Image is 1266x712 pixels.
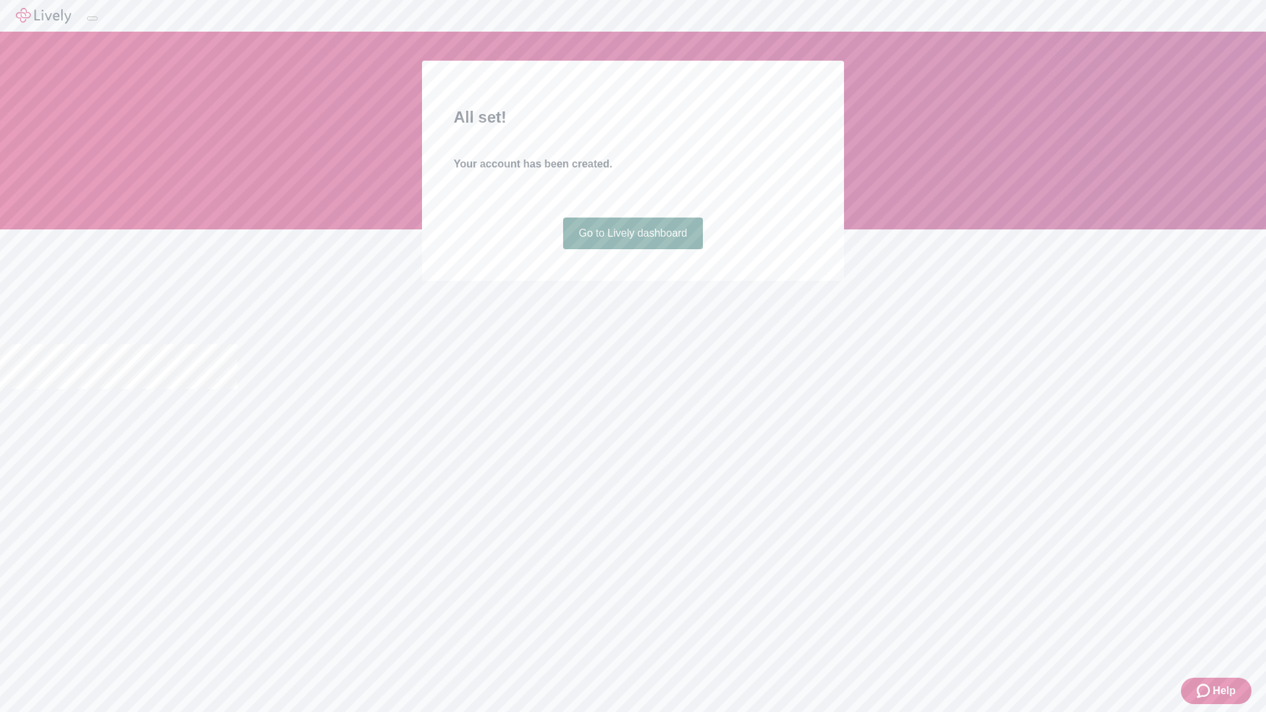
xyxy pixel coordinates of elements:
[1197,683,1213,699] svg: Zendesk support icon
[563,218,704,249] a: Go to Lively dashboard
[87,16,98,20] button: Log out
[454,156,812,172] h4: Your account has been created.
[1213,683,1236,699] span: Help
[16,8,71,24] img: Lively
[1181,678,1251,704] button: Zendesk support iconHelp
[454,105,812,129] h2: All set!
